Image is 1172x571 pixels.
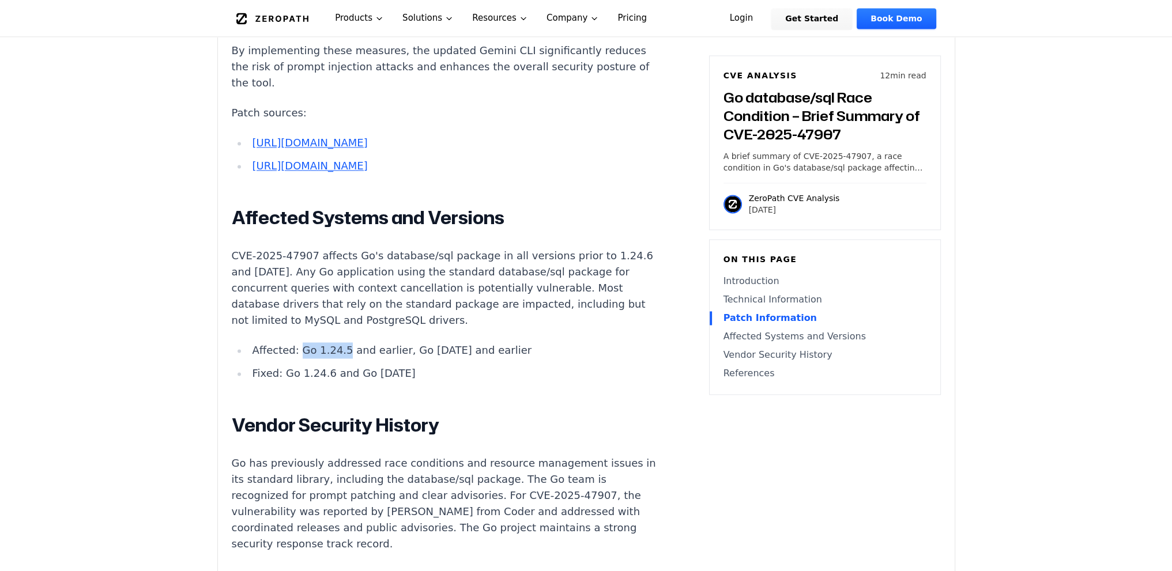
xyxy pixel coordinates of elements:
p: 12 min read [880,70,926,81]
p: A brief summary of CVE-2025-47907, a race condition in Go's database/sql package affecting query ... [723,150,926,173]
img: ZeroPath CVE Analysis [723,195,742,213]
a: Get Started [771,8,852,29]
a: Vendor Security History [723,348,926,362]
h2: Vendor Security History [232,414,661,437]
li: Fixed: Go 1.24.6 and Go [DATE] [248,365,661,381]
a: Introduction [723,274,926,288]
a: Patch Information [723,311,926,325]
a: References [723,366,926,380]
p: By implementing these measures, the updated Gemini CLI significantly reduces the risk of prompt i... [232,43,661,91]
p: ZeroPath CVE Analysis [749,192,840,204]
a: [URL][DOMAIN_NAME] [252,137,367,149]
a: [URL][DOMAIN_NAME] [252,160,367,172]
h6: CVE Analysis [723,70,797,81]
p: [DATE] [749,204,840,215]
h2: Affected Systems and Versions [232,206,661,229]
h6: On this page [723,254,926,265]
li: Affected: Go 1.24.5 and earlier, Go [DATE] and earlier [248,342,661,358]
a: Book Demo [857,8,936,29]
p: Patch sources: [232,105,661,121]
p: CVE-2025-47907 affects Go's database/sql package in all versions prior to 1.24.6 and [DATE]. Any ... [232,248,661,328]
p: Go has previously addressed race conditions and resource management issues in its standard librar... [232,455,661,552]
a: Login [716,8,767,29]
a: Technical Information [723,293,926,307]
a: Affected Systems and Versions [723,330,926,343]
h3: Go database/sql Race Condition – Brief Summary of CVE-2025-47907 [723,88,926,143]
